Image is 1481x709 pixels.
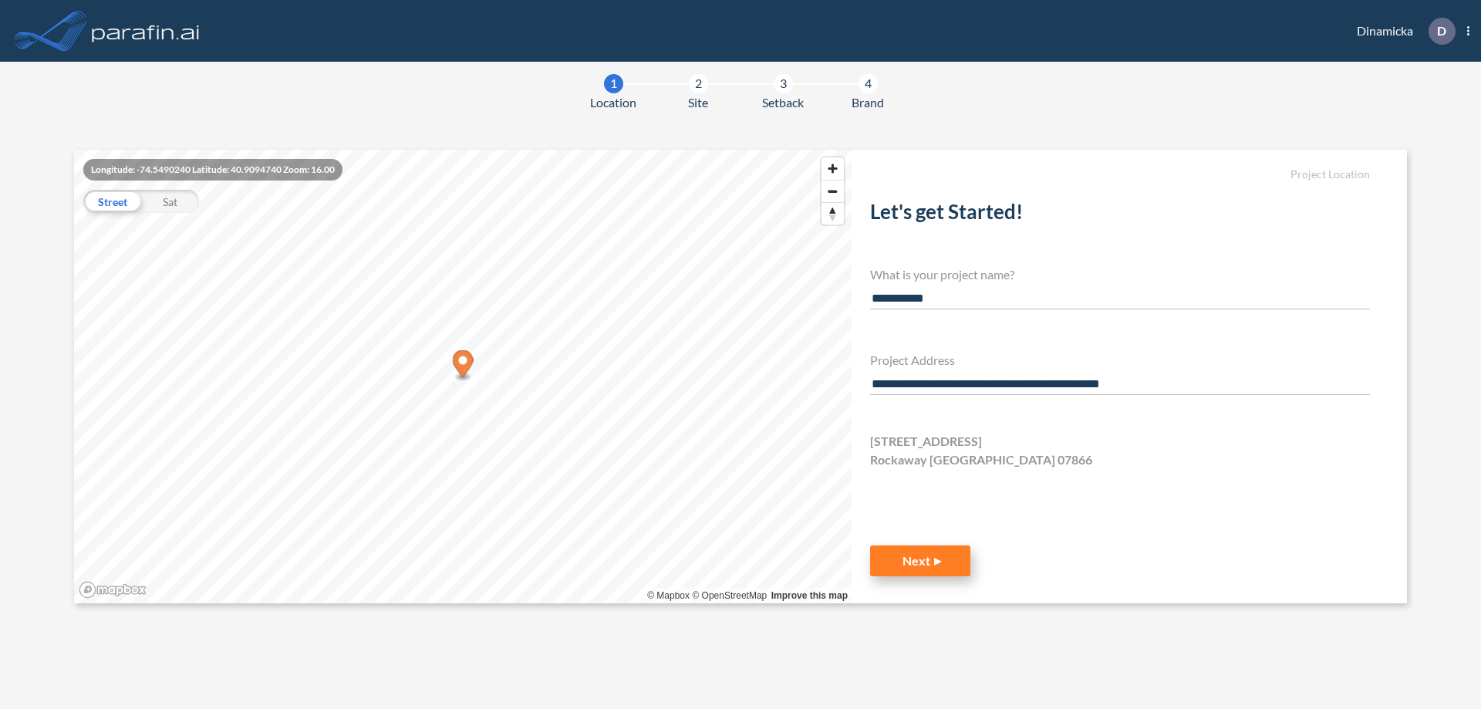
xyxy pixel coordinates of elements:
span: Zoom out [821,181,844,202]
span: Reset bearing to north [821,203,844,225]
div: Street [83,190,141,213]
a: Improve this map [771,590,848,601]
button: Next [870,545,970,576]
h4: Project Address [870,353,1370,367]
div: 4 [859,74,878,93]
button: Reset bearing to north [821,202,844,225]
span: Site [688,93,708,112]
canvas: Map [74,150,852,603]
a: OpenStreetMap [692,590,767,601]
span: [STREET_ADDRESS] [870,432,982,451]
h2: Let's get Started! [870,200,1370,230]
h4: What is your project name? [870,267,1370,282]
a: Mapbox homepage [79,581,147,599]
a: Mapbox [647,590,690,601]
div: Map marker [453,350,474,382]
p: D [1437,24,1446,38]
div: 1 [604,74,623,93]
div: Longitude: -74.5490240 Latitude: 40.9094740 Zoom: 16.00 [83,159,342,181]
button: Zoom in [821,157,844,180]
span: Location [590,93,636,112]
button: Zoom out [821,180,844,202]
div: 3 [774,74,793,93]
span: Brand [852,93,884,112]
div: Dinamicka [1334,18,1469,45]
span: Rockaway [GEOGRAPHIC_DATA] 07866 [870,451,1092,469]
img: logo [89,15,203,46]
div: 2 [689,74,708,93]
h5: Project Location [870,168,1370,181]
div: Sat [141,190,199,213]
span: Setback [762,93,804,112]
